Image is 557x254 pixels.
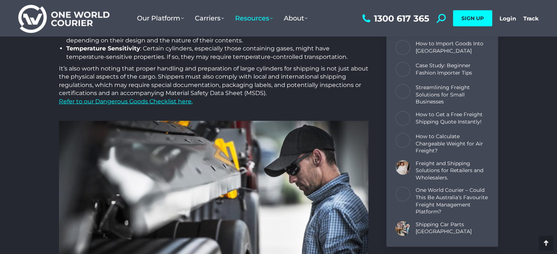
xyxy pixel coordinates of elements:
a: About [278,7,313,30]
a: Freight and Shipping Solutions for Retailers and Wholesalers. [416,160,489,182]
img: One World Courier [18,4,109,33]
span: Carriers [195,14,224,22]
a: 1300 617 365 [360,14,429,23]
span: Resources [235,14,273,22]
a: Shipping Car Parts [GEOGRAPHIC_DATA] [416,221,489,235]
a: How to Get a Free Freight Shipping Quote Instantly! [416,111,489,125]
a: Post image [396,133,410,148]
a: Post image [396,111,410,126]
a: SIGN UP [453,10,492,26]
a: Track [523,15,539,22]
a: Post image [396,40,410,55]
a: Our Platform [131,7,189,30]
a: Case Study: Beginner Fashion Importer Tips [416,62,489,76]
a: Post image [396,221,410,236]
a: Login [500,15,516,22]
span: SIGN UP [461,15,484,22]
a: Post image [396,84,410,99]
li: : Certain cylinders, especially those containing gases, might have temperature-sensitive properti... [66,45,368,61]
a: How to Calculate Chargeable Weight for Air Freight? [416,133,489,155]
strong: Temperature Sensitivity [66,45,140,52]
a: Refer to our Dangerous Goods Checklist here. [59,98,193,105]
a: Post image [396,62,410,77]
a: Post image [396,160,410,175]
span: About [284,14,308,22]
p: It’s also worth noting that proper handling and preparation of large cylinders for shipping is no... [59,65,368,106]
a: How to Import Goods Into [GEOGRAPHIC_DATA] [416,40,489,54]
a: Resources [230,7,278,30]
a: Carriers [189,7,230,30]
span: Our Platform [137,14,184,22]
a: Streamlining Freight Solutions for Small Businesses [416,84,489,106]
a: One World Courier – Could This Be Australia’s Favourite Freight Management Platform? [416,187,489,216]
a: Post image [396,187,410,202]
